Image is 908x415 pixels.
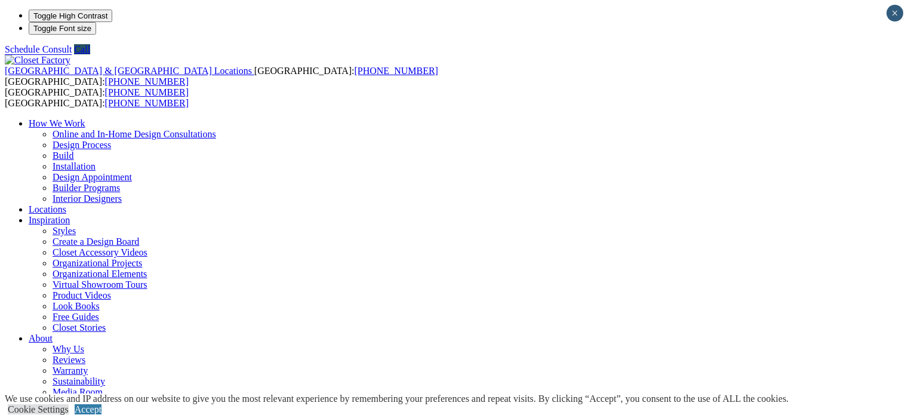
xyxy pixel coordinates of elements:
a: Look Books [53,301,100,311]
img: Closet Factory [5,55,70,66]
a: Product Videos [53,290,111,300]
a: Interior Designers [53,193,122,204]
a: Inspiration [29,215,70,225]
a: Virtual Showroom Tours [53,279,147,290]
span: Toggle Font size [33,24,91,33]
div: We use cookies and IP address on our website to give you the most relevant experience by remember... [5,394,789,404]
a: [PHONE_NUMBER] [354,66,438,76]
a: Schedule Consult [5,44,72,54]
a: Closet Stories [53,322,106,333]
a: How We Work [29,118,85,128]
span: [GEOGRAPHIC_DATA]: [GEOGRAPHIC_DATA]: [5,87,189,108]
a: Styles [53,226,76,236]
a: Free Guides [53,312,99,322]
a: Cookie Settings [8,404,69,414]
a: Organizational Projects [53,258,142,268]
a: Closet Accessory Videos [53,247,147,257]
a: Accept [75,404,101,414]
a: Build [53,150,74,161]
span: [GEOGRAPHIC_DATA]: [GEOGRAPHIC_DATA]: [5,66,438,87]
a: Builder Programs [53,183,120,193]
a: Reviews [53,355,85,365]
span: Toggle High Contrast [33,11,107,20]
a: Installation [53,161,96,171]
button: Toggle Font size [29,22,96,35]
a: [PHONE_NUMBER] [105,98,189,108]
a: Sustainability [53,376,105,386]
a: Organizational Elements [53,269,147,279]
a: About [29,333,53,343]
a: Media Room [53,387,103,397]
button: Toggle High Contrast [29,10,112,22]
a: Why Us [53,344,84,354]
a: Create a Design Board [53,236,139,247]
a: [GEOGRAPHIC_DATA] & [GEOGRAPHIC_DATA] Locations [5,66,254,76]
a: Design Appointment [53,172,132,182]
a: [PHONE_NUMBER] [105,76,189,87]
a: Warranty [53,365,88,376]
a: Call [74,44,90,54]
a: Locations [29,204,66,214]
a: [PHONE_NUMBER] [105,87,189,97]
button: Close [887,5,903,21]
a: Design Process [53,140,111,150]
span: [GEOGRAPHIC_DATA] & [GEOGRAPHIC_DATA] Locations [5,66,252,76]
a: Online and In-Home Design Consultations [53,129,216,139]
